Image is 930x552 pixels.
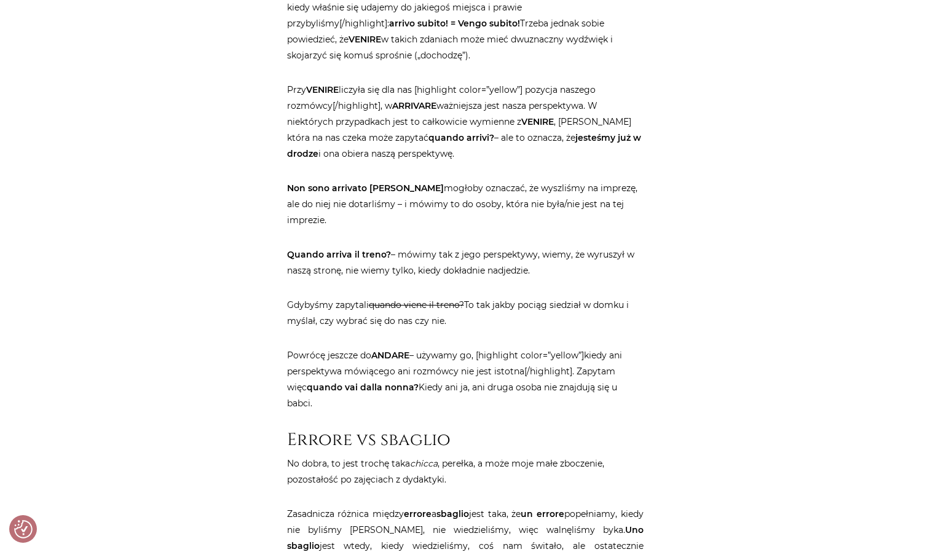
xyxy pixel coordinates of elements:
h2: Errore vs sbaglio [287,430,644,451]
strong: Uno sbaglio [287,524,644,551]
p: Powrócę jeszcze do – używamy go, [highlight color=”yellow”]kiedy ani perspektywa mówiącego ani ro... [287,347,644,411]
img: Revisit consent button [14,520,33,538]
strong: Non sono arrivato [PERSON_NAME] [287,183,444,194]
button: Preferencje co do zgód [14,520,33,538]
strong: arrivo subito! = Vengo subito! [389,18,520,29]
p: – mówimy tak z jego perspektywy, wiemy, że wyruszył w naszą stronę, nie wiemy tylko, kiedy dokład... [287,246,644,278]
em: chicca [410,458,438,469]
strong: errore [537,508,564,519]
p: mogłoby oznaczać, że wyszliśmy na imprezę, ale do niej nie dotarliśmy – i mówimy to do osoby, któ... [287,180,644,228]
strong: ANDARE [371,350,409,361]
strong: quando arrivi? [428,132,494,143]
strong: VENIRE [306,84,339,95]
strong: errore [404,508,432,519]
p: Przy liczyła się dla nas [highlight color=”yellow”] pozycja naszego rozmówcy[/highlight], w ważni... [287,82,644,162]
p: Gdybyśmy zapytali To tak jakby pociąg siedział w domku i myślał, czy wybrać się do nas czy nie. [287,297,644,329]
strong: VENIRE [521,116,554,127]
strong: quando vai dalla nonna? [307,382,419,393]
strong: ARRIVARE [392,100,436,111]
p: No dobra, to jest trochę taka , perełka, a może moje małe zboczenie, pozostałość po zajęciach z d... [287,455,644,487]
strong: jesteśmy już w drodze [287,132,641,159]
strong: sbaglio [436,508,469,519]
strong: un [521,508,533,519]
strong: VENIRE [349,34,381,45]
strong: Quando arriva il treno? [287,249,391,260]
span: quando viene il treno? [369,299,464,310]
